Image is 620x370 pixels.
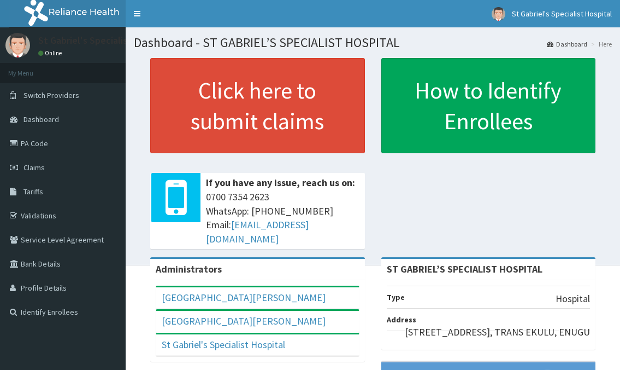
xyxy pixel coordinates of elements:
a: [GEOGRAPHIC_DATA][PERSON_NAME] [162,315,326,327]
b: Administrators [156,263,222,275]
a: [GEOGRAPHIC_DATA][PERSON_NAME] [162,291,326,304]
a: Click here to submit claims [150,58,365,153]
a: How to Identify Enrollees [381,58,596,153]
p: [STREET_ADDRESS], TRANS EKULU, ENUGU [405,325,590,339]
span: 0700 7354 2623 WhatsApp: [PHONE_NUMBER] Email: [206,190,359,246]
span: Switch Providers [23,90,79,100]
li: Here [588,39,612,49]
b: Type [387,292,405,302]
p: St Gabriel's Specialist Hospital [38,36,170,45]
span: Dashboard [23,114,59,124]
img: User Image [5,33,30,57]
strong: ST GABRIEL’S SPECIALIST HOSPITAL [387,263,542,275]
img: User Image [492,7,505,21]
span: St Gabriel's Specialist Hospital [512,9,612,19]
p: Hospital [556,292,590,306]
span: Tariffs [23,187,43,196]
span: Claims [23,163,45,172]
a: [EMAIL_ADDRESS][DOMAIN_NAME] [206,218,309,245]
a: Dashboard [547,39,587,49]
a: St Gabriel's Specialist Hospital [162,338,285,351]
a: Online [38,49,64,57]
h1: Dashboard - ST GABRIEL’S SPECIALIST HOSPITAL [134,36,612,50]
b: If you have any issue, reach us on: [206,176,355,189]
b: Address [387,315,416,325]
